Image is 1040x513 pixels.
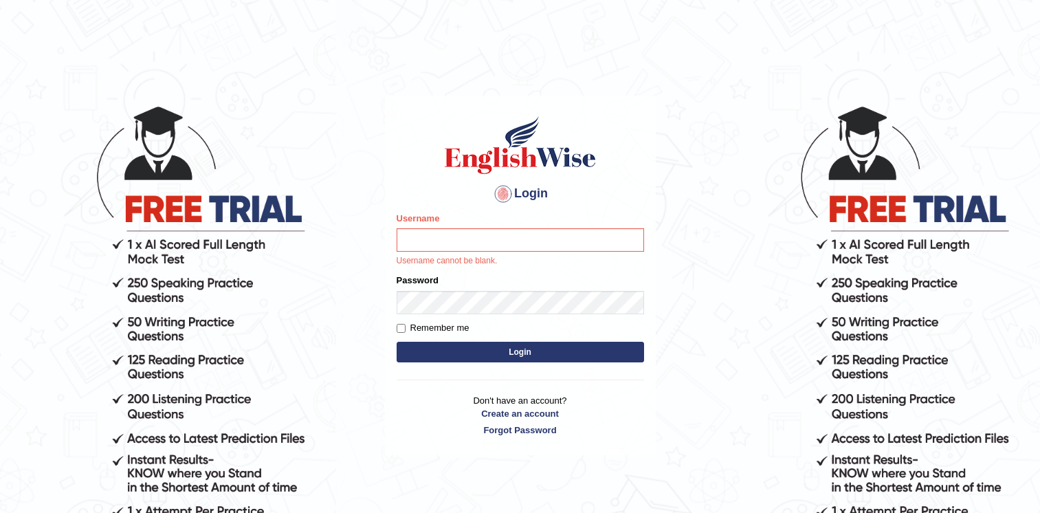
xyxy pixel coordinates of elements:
[397,342,644,362] button: Login
[397,424,644,437] a: Forgot Password
[397,321,469,335] label: Remember me
[397,324,406,333] input: Remember me
[397,255,644,268] p: Username cannot be blank.
[442,114,599,176] img: Logo of English Wise sign in for intelligent practice with AI
[397,274,439,287] label: Password
[397,407,644,420] a: Create an account
[397,212,440,225] label: Username
[397,394,644,437] p: Don't have an account?
[397,183,644,205] h4: Login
